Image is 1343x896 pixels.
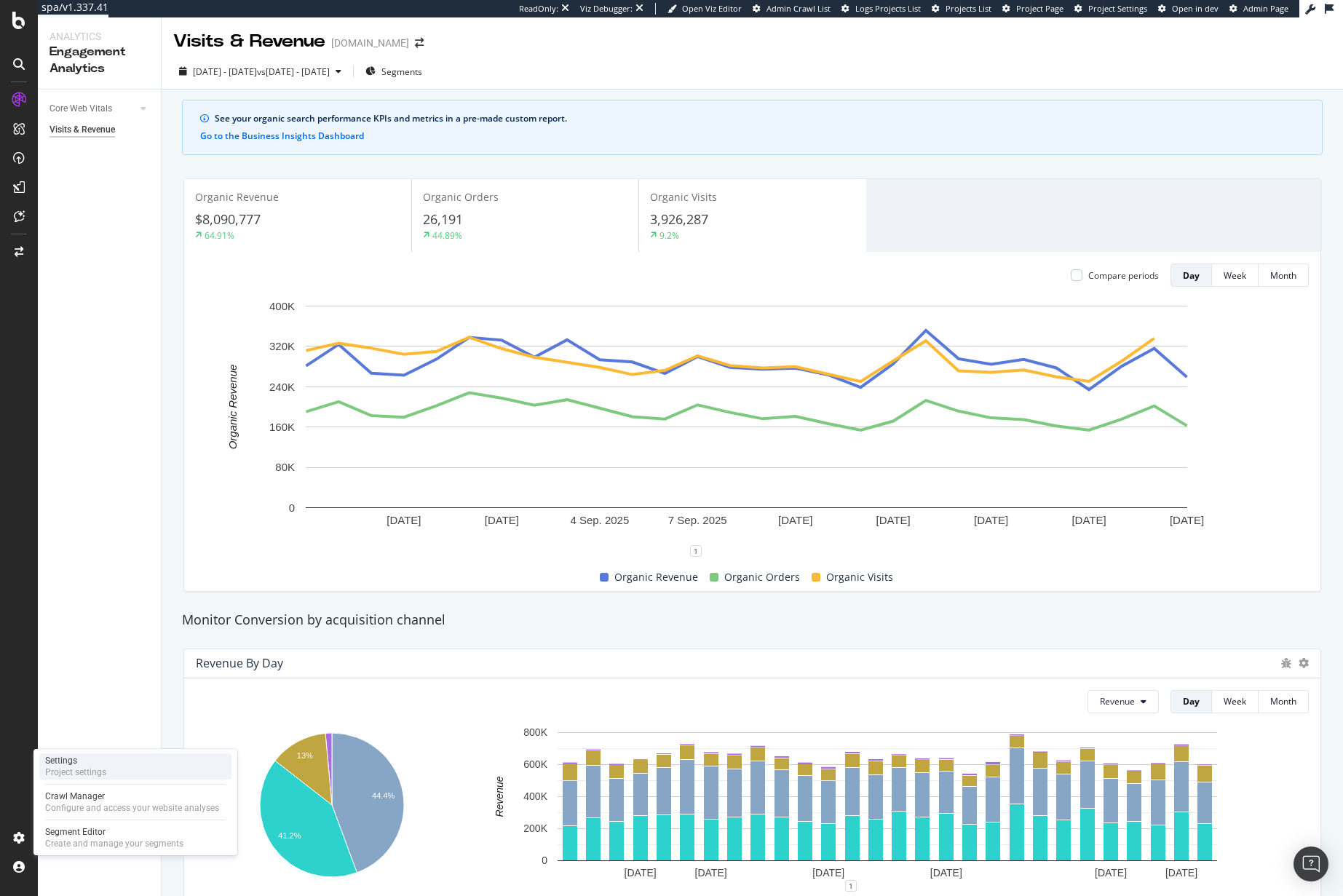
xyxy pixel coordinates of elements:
[331,36,409,50] div: [DOMAIN_NAME]
[946,3,991,14] span: Projects List
[1170,514,1204,526] text: [DATE]
[196,298,1298,551] svg: A chart.
[278,831,301,840] text: 41.2%
[1071,514,1106,526] text: [DATE]
[1100,695,1135,707] span: Revenue
[1224,269,1246,282] div: Week
[876,514,911,526] text: [DATE]
[1158,3,1219,15] a: Open in dev
[659,229,679,242] div: 9.2%
[423,190,499,204] span: Organic Orders
[1088,3,1147,14] span: Project Settings
[372,791,395,800] text: 44.4%
[1270,695,1296,707] div: Month
[1088,269,1159,282] div: Compare periods
[269,381,295,393] text: 240K
[381,66,422,78] span: Segments
[668,514,727,526] text: 7 Sep. 2025
[195,190,279,204] span: Organic Revenue
[475,725,1300,886] svg: A chart.
[196,725,467,886] svg: A chart.
[49,44,149,77] div: Engagement Analytics
[415,38,424,48] div: arrow-right-arrow-left
[667,3,742,15] a: Open Viz Editor
[625,867,657,879] text: [DATE]
[297,751,313,760] text: 13%
[269,300,295,312] text: 400K
[930,867,962,879] text: [DATE]
[753,3,831,15] a: Admin Crawl List
[724,568,800,586] span: Organic Orders
[1243,3,1288,14] span: Admin Page
[1074,3,1147,15] a: Project Settings
[1095,867,1127,879] text: [DATE]
[226,365,239,450] text: Organic Revenue
[974,514,1008,526] text: [DATE]
[542,855,547,866] text: 0
[45,790,219,802] div: Crawl Manager
[39,789,231,815] a: Crawl ManagerConfigure and access your website analyses
[1183,695,1200,707] div: Day
[1170,690,1212,713] button: Day
[826,568,893,586] span: Organic Visits
[650,210,708,228] span: 3,926,287
[524,790,548,802] text: 400K
[1259,263,1309,287] button: Month
[45,838,183,849] div: Create and manage your segments
[39,825,231,851] a: Segment EditorCreate and manage your segments
[1270,269,1296,282] div: Month
[855,3,921,14] span: Logs Projects List
[45,826,183,838] div: Segment Editor
[49,101,136,116] a: Core Web Vitals
[1165,867,1197,879] text: [DATE]
[1088,690,1159,713] button: Revenue
[49,122,151,138] a: Visits & Revenue
[690,545,702,557] div: 1
[580,3,633,15] div: Viz Debugger:
[195,210,261,228] span: $8,090,777
[269,421,295,433] text: 160K
[49,29,149,44] div: Analytics
[196,656,283,670] div: Revenue by Day
[841,3,921,15] a: Logs Projects List
[650,190,717,204] span: Organic Visits
[423,210,463,228] span: 26,191
[173,29,325,54] div: Visits & Revenue
[387,514,421,526] text: [DATE]
[49,122,115,138] div: Visits & Revenue
[205,229,234,242] div: 64.91%
[182,100,1323,155] div: info banner
[45,766,106,778] div: Project settings
[524,758,548,770] text: 600K
[485,514,519,526] text: [DATE]
[289,501,295,514] text: 0
[45,802,219,814] div: Configure and access your website analyses
[1229,3,1288,15] a: Admin Page
[1170,263,1212,287] button: Day
[932,3,991,15] a: Projects List
[614,568,698,586] span: Organic Revenue
[766,3,831,14] span: Admin Crawl List
[494,776,505,817] text: Revenue
[682,3,742,14] span: Open Viz Editor
[1212,263,1259,287] button: Week
[269,340,295,352] text: 320K
[200,131,364,141] button: Go to the Business Insights Dashboard
[39,753,231,780] a: SettingsProject settings
[45,755,106,766] div: Settings
[215,112,1304,125] div: See your organic search performance KPIs and metrics in a pre-made custom report.
[812,867,844,879] text: [DATE]
[49,101,112,116] div: Core Web Vitals
[1002,3,1063,15] a: Project Page
[173,60,347,83] button: [DATE] - [DATE]vs[DATE] - [DATE]
[519,3,558,15] div: ReadOnly:
[1016,3,1063,14] span: Project Page
[1183,269,1200,282] div: Day
[524,822,548,834] text: 200K
[1259,690,1309,713] button: Month
[360,60,428,83] button: Segments
[570,514,629,526] text: 4 Sep. 2025
[524,726,548,738] text: 800K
